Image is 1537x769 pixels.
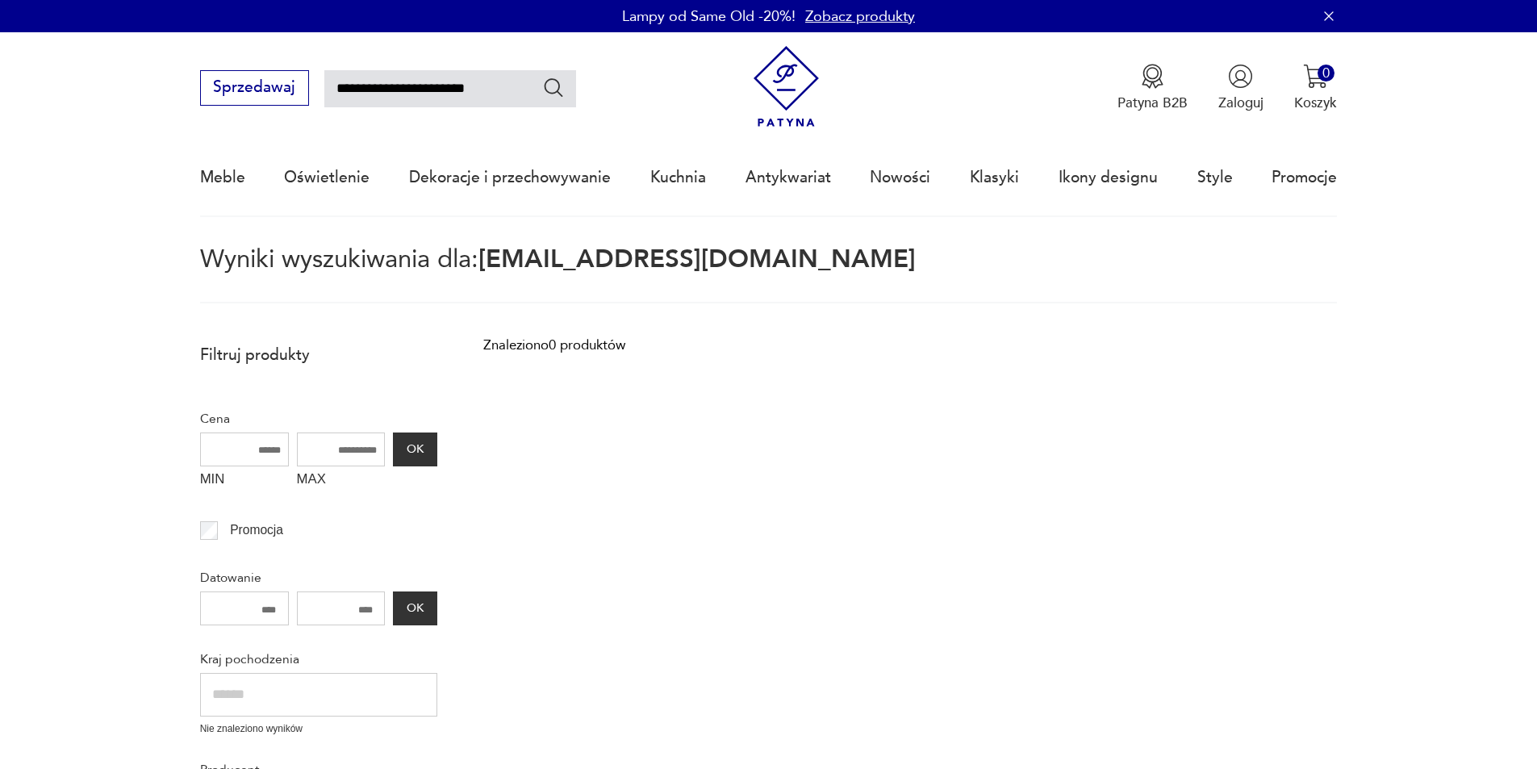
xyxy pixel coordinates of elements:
p: Nie znaleziono wyników [200,721,437,737]
a: Meble [200,140,245,215]
a: Dekoracje i przechowywanie [409,140,611,215]
img: Patyna - sklep z meblami i dekoracjami vintage [746,46,827,127]
button: Sprzedawaj [200,70,309,106]
p: Patyna B2B [1117,94,1188,112]
a: Zobacz produkty [805,6,915,27]
a: Ikona medaluPatyna B2B [1117,64,1188,112]
a: Sprzedawaj [200,82,309,95]
label: MIN [200,466,289,497]
a: Kuchnia [650,140,706,215]
img: Ikonka użytkownika [1228,64,1253,89]
button: OK [393,433,436,466]
button: Patyna B2B [1117,64,1188,112]
p: Datowanie [200,567,437,588]
button: 0Koszyk [1294,64,1337,112]
label: MAX [297,466,386,497]
img: Ikona medalu [1140,64,1165,89]
span: [EMAIL_ADDRESS][DOMAIN_NAME] [478,242,916,276]
button: Zaloguj [1218,64,1263,112]
p: Koszyk [1294,94,1337,112]
p: Promocja [230,520,283,541]
a: Klasyki [970,140,1019,215]
p: Kraj pochodzenia [200,649,437,670]
p: Lampy od Same Old -20%! [622,6,796,27]
a: Promocje [1272,140,1337,215]
div: Znaleziono 0 produktów [483,335,625,356]
p: Wyniki wyszukiwania dla: [200,248,1338,303]
a: Style [1197,140,1233,215]
p: Cena [200,408,437,429]
p: Filtruj produkty [200,345,437,366]
button: OK [393,591,436,625]
a: Antykwariat [746,140,831,215]
div: 0 [1318,65,1334,81]
button: Szukaj [542,76,566,99]
a: Ikony designu [1059,140,1158,215]
img: Ikona koszyka [1303,64,1328,89]
a: Oświetlenie [284,140,370,215]
p: Zaloguj [1218,94,1263,112]
a: Nowości [870,140,930,215]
